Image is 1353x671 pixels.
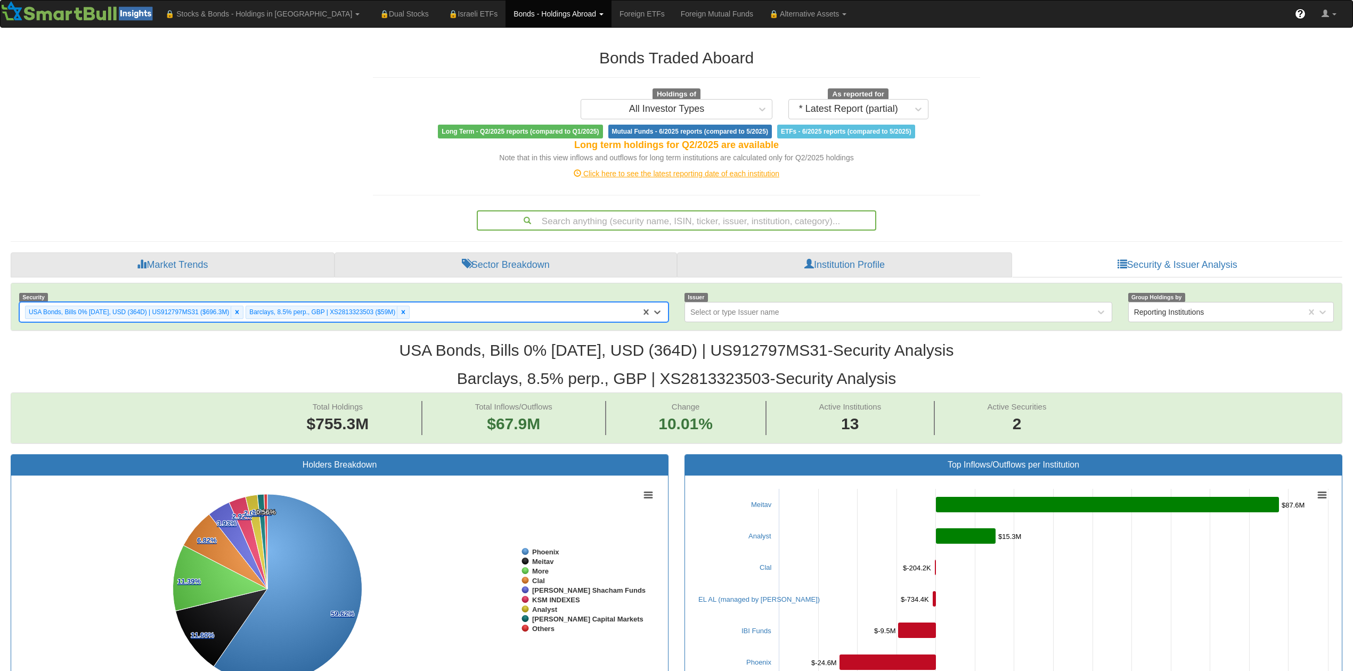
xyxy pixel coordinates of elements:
[365,168,988,179] div: Click here to see the latest reporting date of each institution
[19,293,48,302] span: Security
[532,586,646,594] tspan: [PERSON_NAME] Shacham Funds
[11,341,1342,359] h2: USA Bonds, Bills 0% [DATE], USD (364D) | US912797MS31 - Security Analysis
[478,211,875,230] div: Search anything (security name, ISIN, ticker, issuer, institution, category)...
[373,152,980,163] div: Note that in this view inflows and outflows for long term institutions are calculated only for Q2...
[532,548,559,556] tspan: Phoenix
[819,413,881,436] span: 13
[177,577,201,585] tspan: 11.39%
[307,415,369,432] span: $755.3M
[698,595,820,603] a: EL AL (managed by [PERSON_NAME])
[988,402,1047,411] span: Active Securities
[690,307,779,317] div: Select or type Issuer name
[874,627,895,635] tspan: $-9.5M
[1,1,157,22] img: Smartbull
[373,138,980,152] div: Long term holdings for Q2/2025 are available
[672,402,700,411] span: Change
[901,595,929,603] tspan: $-734.4K
[475,402,552,411] span: Total Inflows/Outflows
[11,252,335,278] a: Market Trends
[608,125,772,138] span: Mutual Funds - 6/2025 reports (compared to 5/2025)
[761,1,854,27] a: 🔒 Alternative Assets
[677,252,1013,278] a: Institution Profile
[748,532,771,540] a: Analyst
[998,533,1021,541] tspan: $15.3M
[1282,501,1305,509] tspan: $87.6M
[373,49,980,67] h2: Bonds Traded Aboard
[988,413,1047,436] span: 2
[673,1,761,27] a: Foreign Mutual Funds
[532,577,545,585] tspan: Clal
[256,508,276,516] tspan: 0.56%
[532,625,555,633] tspan: Others
[437,1,506,27] a: 🔒Israeli ETFs
[1128,293,1185,302] span: Group Holdings by
[760,563,771,571] a: Clal
[487,415,540,432] span: $67.9M
[335,252,677,278] a: Sector Breakdown
[828,88,889,100] span: As reported for
[532,567,549,575] tspan: More
[11,370,1342,387] h2: Barclays, 8.5% perp., GBP | XS2813323503 - Security Analysis
[751,501,771,509] a: Meitav
[741,627,771,635] a: IBI Funds
[197,536,217,544] tspan: 6.82%
[191,631,215,639] tspan: 11.60%
[746,658,771,666] a: Phoenix
[777,125,915,138] span: ETFs - 6/2025 reports (compared to 5/2025)
[244,509,264,517] tspan: 2.03%
[532,605,558,613] tspan: Analyst
[313,402,363,411] span: Total Holdings
[26,306,231,318] div: USA Bonds, Bills 0% [DATE], USD (364D) | US912797MS31 ($696.3M)
[693,460,1334,470] h3: Top Inflows/Outflows per Institution
[819,402,881,411] span: Active Institutions
[331,610,355,618] tspan: 59.62%
[653,88,700,100] span: Holdings of
[799,104,898,114] div: * Latest Report (partial)
[1134,307,1204,317] div: Reporting Institutions
[1287,1,1314,27] a: ?
[232,512,252,520] tspan: 2.92%
[612,1,673,27] a: Foreign ETFs
[252,508,272,516] tspan: 1.13%
[1298,9,1303,19] span: ?
[532,615,643,623] tspan: [PERSON_NAME] Capital Markets
[438,125,602,138] span: Long Term - Q2/2025 reports (compared to Q1/2025)
[217,519,237,527] tspan: 3.93%
[811,659,837,667] tspan: $-24.6M
[1012,252,1342,278] a: Security & Issuer Analysis
[903,564,931,572] tspan: $-204.2K
[246,306,397,318] div: Barclays, 8.5% perp., GBP | XS2813323503 ($59M)
[532,596,580,604] tspan: KSM INDEXES
[629,104,705,114] div: All Investor Types
[658,413,713,436] span: 10.01%
[684,293,708,302] span: Issuer
[368,1,436,27] a: 🔒Dual Stocks
[157,1,368,27] a: 🔒 Stocks & Bonds - Holdings in [GEOGRAPHIC_DATA]
[19,460,660,470] h3: Holders Breakdown
[532,558,554,566] tspan: Meitav
[506,1,612,27] a: Bonds - Holdings Abroad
